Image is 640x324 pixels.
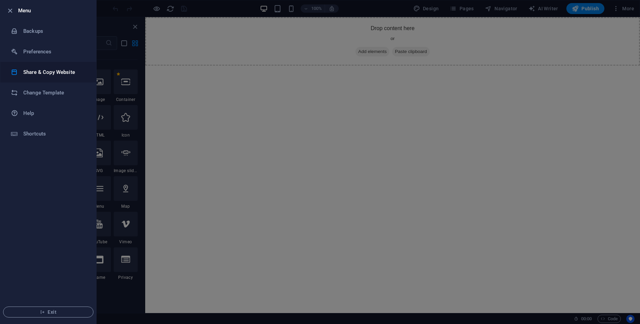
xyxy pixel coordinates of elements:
[23,48,87,56] h6: Preferences
[23,89,87,97] h6: Change Template
[23,109,87,117] h6: Help
[18,7,91,15] h6: Menu
[0,103,96,124] a: Help
[247,30,285,39] span: Paste clipboard
[210,30,244,39] span: Add elements
[23,27,87,35] h6: Backups
[23,68,87,76] h6: Share & Copy Website
[23,130,87,138] h6: Shortcuts
[3,307,93,317] button: Exit
[9,309,88,315] span: Exit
